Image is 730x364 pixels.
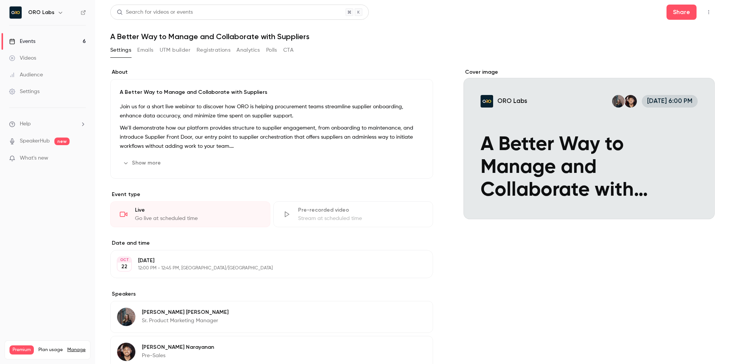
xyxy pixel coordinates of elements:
[9,71,43,79] div: Audience
[110,32,715,41] h1: A Better Way to Manage and Collaborate with Suppliers
[6,185,125,216] div: Thank's,I will end the email with my contact + the test keys[PERSON_NAME] • 1h ago
[12,249,18,255] button: Upload attachment
[46,109,146,126] div: does the scheduled date matter?
[110,68,433,76] label: About
[12,189,119,197] div: Thank's,
[126,24,146,41] div: <3
[298,215,424,222] div: Stream at scheduled time
[110,301,433,333] div: Kelli Stanley[PERSON_NAME] [PERSON_NAME]Sr. Product Marketing Manager
[117,8,193,16] div: Search for videos or events
[120,102,424,120] p: Join us for a short live webinar to discover how ORO is helping procurement teams streamline supp...
[10,345,34,355] span: Premium
[5,3,19,17] button: go back
[298,206,424,214] div: Pre-recorded video
[142,343,214,351] p: [PERSON_NAME] Narayanan
[12,51,119,74] div: also could you please create 2 different test events so that i can retrieve the stream keys
[117,257,131,263] div: OCT
[48,249,54,255] button: Start recording
[142,352,214,359] p: Pre-Sales
[67,347,86,353] a: Manage
[20,120,31,128] span: Help
[120,89,424,96] p: A Better Way to Manage and Collaborate with Suppliers
[133,3,147,17] div: Close
[6,109,146,132] div: user says…
[142,309,229,316] p: [PERSON_NAME] [PERSON_NAME]
[37,4,86,9] h1: [PERSON_NAME]
[138,265,393,271] p: 12:00 PM - 12:45 PM, [GEOGRAPHIC_DATA]/[GEOGRAPHIC_DATA]
[132,29,140,36] div: <3
[110,201,270,227] div: LiveGo live at scheduled time
[6,47,146,79] div: Salim says…
[81,167,140,173] a: [URL][DOMAIN_NAME]
[6,154,146,184] div: user says…
[117,308,135,326] img: Kelli Stanley
[6,132,43,149] div: not really
[24,249,30,255] button: Emoji picker
[52,114,140,121] div: does the scheduled date matter?
[6,79,125,103] div: one will be used [DATE] and one next week
[6,185,146,233] div: Salim says…
[12,136,37,144] div: not really
[110,191,433,198] p: Event type
[9,54,36,62] div: Videos
[283,44,294,56] button: CTA
[110,44,131,56] button: Settings
[6,24,146,47] div: user says…
[12,84,119,98] div: one will be used [DATE] and one next week
[28,9,54,16] h6: ORO Labs
[266,44,277,56] button: Polls
[6,79,146,109] div: Salim says…
[120,157,165,169] button: Show more
[138,257,393,264] p: [DATE]
[38,347,63,353] span: Plan usage
[9,38,35,45] div: Events
[6,47,125,78] div: also could you please create 2 different test events so that i can retrieve the stream keys
[20,137,50,145] a: SpeakerHub
[135,206,261,214] div: Live
[160,44,190,56] button: UTM builder
[119,3,133,17] button: Home
[79,159,138,165] a: [URL][DOMAIN_NAME]
[57,159,140,174] div: 1st Test: 2nd Test:
[110,239,433,247] label: Date and time
[142,317,229,324] p: Sr. Product Marketing Manager
[667,5,697,20] button: Share
[273,201,433,227] div: Pre-recorded videoStream at scheduled time
[121,263,127,271] p: 22
[197,44,230,56] button: Registrations
[120,123,424,151] p: We’ll demonstrate how our platform provides structure to supplier engagement, from onboarding to ...
[9,88,40,95] div: Settings
[51,154,146,178] div: 1st Test:[URL][DOMAIN_NAME]2nd Test:[URL][DOMAIN_NAME]
[10,6,22,19] img: ORO Labs
[130,246,143,258] button: Send a message…
[12,196,119,211] div: I will end the email with my contact + the test keys
[36,249,42,255] button: Gif picker
[54,138,70,145] span: new
[77,155,86,162] iframe: Noticeable Trigger
[6,233,146,246] textarea: Message…
[20,154,48,162] span: What's new
[463,68,715,219] section: Cover image
[6,132,146,155] div: Salim says…
[236,44,260,56] button: Analytics
[117,343,135,361] img: Aniketh Narayanan
[9,120,86,128] li: help-dropdown-opener
[22,4,34,16] img: Profile image for Salim
[110,290,433,298] label: Speakers
[137,44,153,56] button: Emails
[37,9,52,17] p: Active
[12,217,72,222] div: [PERSON_NAME] • 1h ago
[135,215,261,222] div: Go live at scheduled time
[463,68,715,76] label: Cover image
